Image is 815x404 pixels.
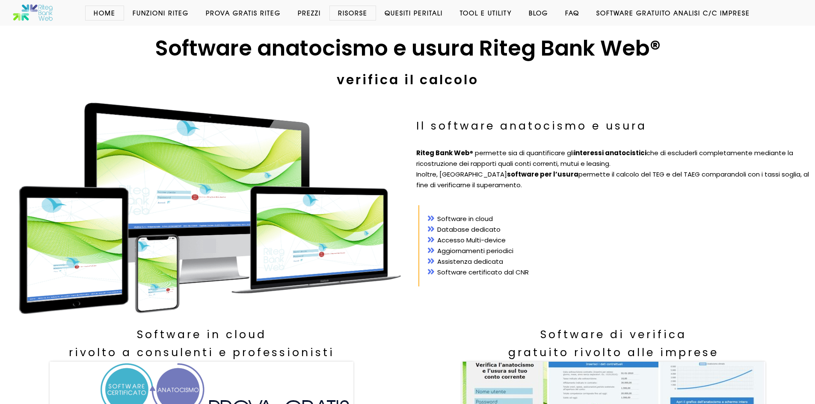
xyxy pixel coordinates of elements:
[416,148,811,191] p: ® permette sia di quantificare gli che di escluderli completamente mediante la ricostruzione dei ...
[507,170,578,179] strong: software per l’usura
[329,9,376,17] a: Risorse
[416,117,811,135] h3: Il software anatocismo e usura
[376,9,451,17] a: Quesiti Peritali
[9,34,806,62] h1: Software anatocismo e usura Riteg Bank Web®
[428,246,800,257] li: Aggiornamenti periodici
[9,68,806,91] h2: verifica il calcolo
[557,9,588,17] a: Faq
[85,9,124,17] a: Home
[197,9,289,17] a: Prova Gratis Riteg
[416,148,470,157] strong: Riteg Bank Web
[428,257,800,267] li: Assistenza dedicata
[428,235,800,246] li: Accesso Multi-device
[588,9,759,17] a: Software GRATUITO analisi c/c imprese
[451,9,520,17] a: Tool e Utility
[13,4,53,21] img: Software anatocismo e usura bancaria
[428,267,800,278] li: Software certificato dal CNR
[428,214,800,224] li: Software in cloud
[289,9,329,17] a: Prezzi
[124,9,197,17] a: Funzioni Riteg
[574,148,646,157] strong: interessi anatocistici
[520,9,557,17] a: Blog
[18,100,403,317] img: Il software anatocismo Riteg Bank Web, calcolo e verifica di conto corrente, mutuo e leasing
[428,224,800,235] li: Database dedicato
